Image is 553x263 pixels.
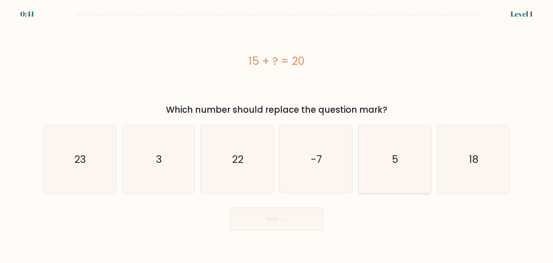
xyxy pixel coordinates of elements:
div: Level 1 [511,9,533,19]
text: 22 [232,152,244,166]
text: 18 [469,152,479,166]
text: 23 [75,152,86,166]
button: Next [230,208,323,231]
text: 3 [156,152,162,166]
div: 15 + ? = 20 [43,53,510,69]
div: 0:41 [20,9,34,19]
text: -7 [311,152,322,166]
text: 5 [392,152,398,166]
div: Which number should replace the question mark? [48,103,505,116]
